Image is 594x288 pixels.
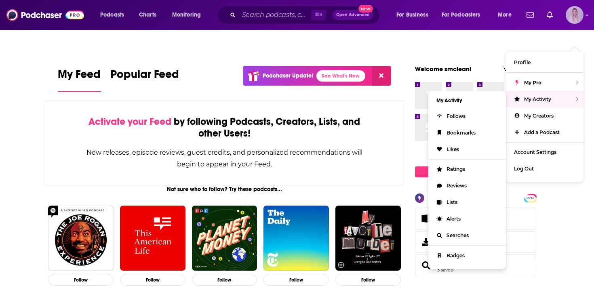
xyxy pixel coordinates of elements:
a: Account Settings [506,144,583,160]
a: My Creators [506,107,583,124]
a: PRO [525,195,535,201]
a: Popular Feed [110,67,179,92]
img: Planet Money [192,206,257,271]
img: My Favorite Murder with Karen Kilgariff and Georgia Hardstark [335,206,401,271]
span: My Pro [524,80,541,86]
a: Searches [418,260,434,271]
div: Search podcasts, credits, & more... [224,6,388,24]
span: For Podcasters [442,9,480,21]
button: open menu [95,8,135,21]
button: Open AdvancedNew [333,10,373,20]
button: Follow [335,274,401,286]
span: Account Settings [514,149,556,155]
a: My Feed [58,67,101,92]
span: Exports [418,236,434,248]
button: Follow [192,274,257,286]
img: The Joe Rogan Experience [48,206,114,271]
span: Activate your Feed [88,116,171,128]
button: open menu [436,8,492,21]
span: Monitoring [172,9,201,21]
a: 3 saved [437,267,453,273]
span: New [358,5,373,13]
span: Searches [415,254,536,276]
button: open menu [492,8,522,21]
span: My Activity [524,96,551,102]
ul: Show profile menu [506,52,583,182]
a: Welcome smclean! [415,65,472,73]
span: For Business [396,9,428,21]
button: Follow [263,274,329,286]
a: Create My Top 8 [415,166,536,177]
span: Podcasts [100,9,124,21]
button: Follow [48,274,114,286]
span: Open Advanced [336,13,370,17]
button: Show profile menu [566,6,583,24]
span: My Creators [524,113,554,119]
button: open menu [391,8,438,21]
img: Podchaser - Follow, Share and Rate Podcasts [6,7,84,23]
span: Charts [139,9,156,21]
span: ⌘ K [311,10,326,20]
a: Add a Podcast [506,124,583,141]
span: Logged in as smclean [566,6,583,24]
button: Follow [120,274,185,286]
span: Log Out [514,166,534,172]
span: Lists [415,208,536,229]
span: More [498,9,512,21]
span: Add a Podcast [524,129,560,135]
img: The Daily [263,206,329,271]
input: Search podcasts, credits, & more... [239,8,311,21]
button: open menu [166,8,211,21]
img: User Profile [566,6,583,24]
span: My Feed [58,67,101,86]
a: Profile [506,54,583,71]
div: New releases, episode reviews, guest credits, and personalized recommendations will begin to appe... [86,147,363,170]
a: Show notifications dropdown [523,8,537,22]
a: See What's New [316,70,365,82]
span: Popular Feed [110,67,179,86]
span: Profile [514,59,531,65]
a: View Profile [503,65,536,73]
p: Podchaser Update! [263,72,313,79]
div: Not sure who to follow? Try these podcasts... [45,186,404,193]
a: Charts [134,8,161,21]
a: Exports [415,231,536,253]
a: Show notifications dropdown [543,8,556,22]
img: This American Life [120,206,185,271]
a: Lists [418,213,434,224]
div: by following Podcasts, Creators, Lists, and other Users! [86,116,363,139]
